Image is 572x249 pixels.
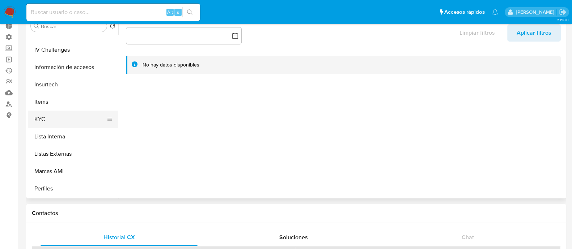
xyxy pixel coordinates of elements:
button: Insurtech [28,76,118,93]
span: Alt [167,9,173,16]
button: Lista Interna [28,128,118,145]
input: Buscar usuario o caso... [26,8,200,17]
button: Información de accesos [28,59,118,76]
span: 3.158.0 [557,17,568,23]
span: s [177,9,179,16]
span: Accesos rápidos [444,8,485,16]
button: Items [28,93,118,111]
input: Buscar [41,23,104,30]
button: KYC [28,111,113,128]
h1: Contactos [32,210,560,217]
button: IV Challenges [28,41,118,59]
span: Historial CX [103,233,135,241]
span: Soluciones [279,233,308,241]
button: Perfiles [28,180,118,197]
span: Chat [462,233,474,241]
button: Buscar [34,23,39,29]
button: Volver al orden por defecto [110,23,115,31]
a: Notificaciones [492,9,498,15]
button: Listas Externas [28,145,118,163]
button: Marcas AML [28,163,118,180]
button: Restricciones Nuevo Mundo [28,197,118,215]
p: yanina.loff@mercadolibre.com [516,9,556,16]
a: Salir [559,8,567,16]
button: search-icon [182,7,197,17]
